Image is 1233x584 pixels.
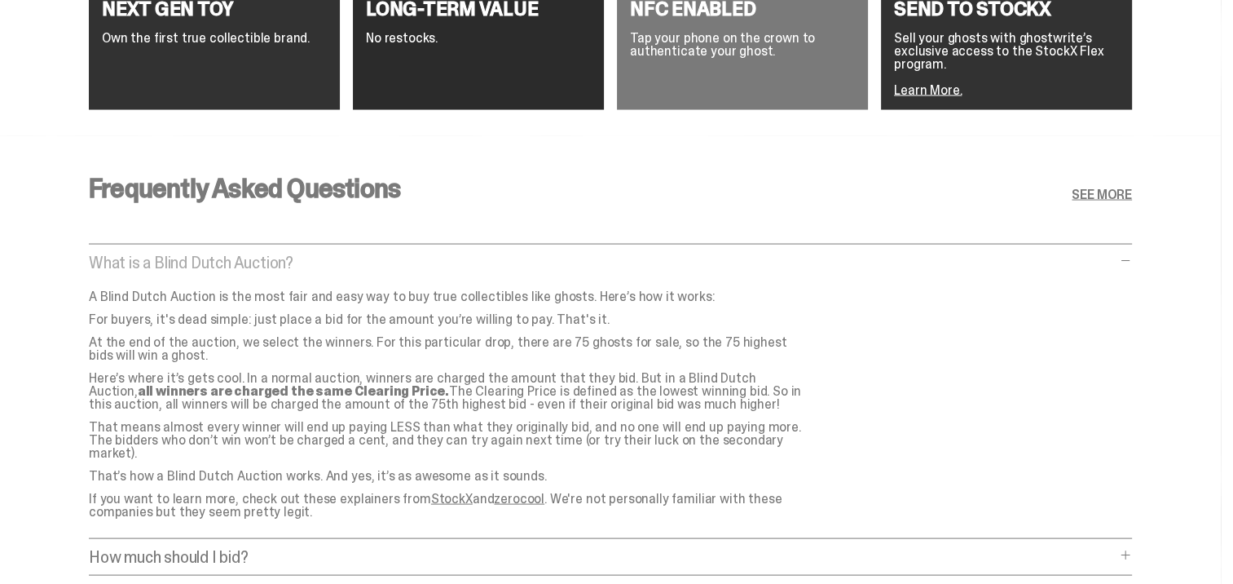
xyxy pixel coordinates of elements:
a: SEE MORE [1072,188,1132,201]
p: Here’s where it’s gets cool. In a normal auction, winners are charged the amount that they bid. B... [89,372,806,411]
p: For buyers, it's dead simple: just place a bid for the amount you’re willing to pay. That's it. [89,313,806,326]
h3: Frequently Asked Questions [89,175,400,201]
p: Own the first true collectible brand. [102,32,327,45]
p: How much should I bid? [89,549,1116,565]
a: StockX [431,490,473,507]
p: That means almost every winner will end up paying LESS than what they originally bid, and no one ... [89,421,806,460]
strong: all winners are charged the same Clearing Price. [138,383,449,400]
p: That’s how a Blind Dutch Auction works. And yes, it’s as awesome as it sounds. [89,470,806,483]
p: Sell your ghosts with ghostwrite’s exclusive access to the StockX Flex program. [894,32,1119,71]
a: zerocool [494,490,544,507]
p: Tap your phone on the crown to authenticate your ghost. [630,32,855,58]
a: Learn More. [894,82,962,99]
p: What is a Blind Dutch Auction? [89,254,1116,271]
p: At the end of the auction, we select the winners. For this particular drop, there are 75 ghosts f... [89,336,806,362]
p: A Blind Dutch Auction is the most fair and easy way to buy true collectibles like ghosts. Here’s ... [89,290,806,303]
p: If you want to learn more, check out these explainers from and . We're not personally familiar wi... [89,493,806,519]
p: No restocks. [366,32,591,45]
